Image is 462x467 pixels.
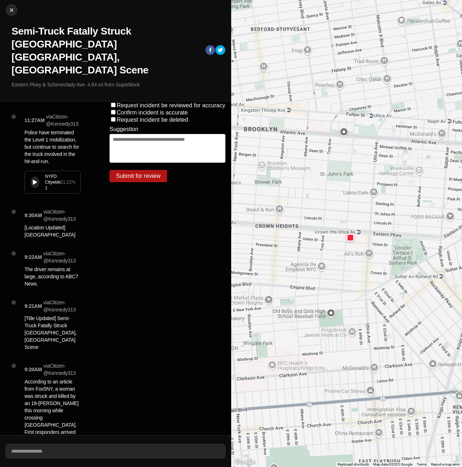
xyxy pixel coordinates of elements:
p: via Citizen · @ Kennedy313 [43,362,81,377]
a: Report a map error [431,462,460,466]
button: facebook [205,45,215,57]
p: 9:20AM [24,366,42,373]
span: Map data ©2025 Google [373,462,412,466]
div: 21.127 s [60,179,75,185]
button: cancel [6,4,17,16]
button: Submit for review [109,170,167,182]
p: 9:30AM [24,212,42,219]
button: twitter [215,45,225,57]
label: Confirm incident is accurate [117,109,188,116]
label: Request incident be deleted [117,117,188,123]
p: Eastern Pkwy & Schenectady Ave · 4.84 mi from Superblock [12,81,225,88]
img: cancel [8,6,15,14]
a: Terms (opens in new tab) [417,462,427,466]
p: Police have terminated the Level 1 mobilization, but continue to search for the truck involved in... [24,129,81,165]
label: Request incident be reviewed for accuracy [117,102,225,108]
p: 11:27AM [24,117,45,124]
p: via Citizen · @ Kennedy313 [46,113,81,127]
p: 9:22AM [24,253,42,261]
p: [Location Updated] [GEOGRAPHIC_DATA] [24,224,81,238]
h1: Semi-Truck Fatally Struck [GEOGRAPHIC_DATA] [GEOGRAPHIC_DATA], [GEOGRAPHIC_DATA] Scene [12,25,199,77]
img: Google [233,458,257,467]
p: via Citizen · @ Kennedy313 [43,299,81,313]
p: The driver remains at large, according to ABC7 News. [24,266,81,287]
div: NYPD Citywide 1 [45,174,60,191]
label: Suggestion [109,126,138,133]
p: via Citizen · @ Kennedy313 [43,250,81,264]
button: Keyboard shortcuts [338,462,369,467]
a: Open this area in Google Maps (opens a new window) [233,458,257,467]
p: 9:21AM [24,302,42,310]
p: [Title Updated] Semi-Truck Fatally Struck [GEOGRAPHIC_DATA], [GEOGRAPHIC_DATA] Scene [24,315,81,351]
p: via Citizen · @ Kennedy313 [43,208,81,223]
